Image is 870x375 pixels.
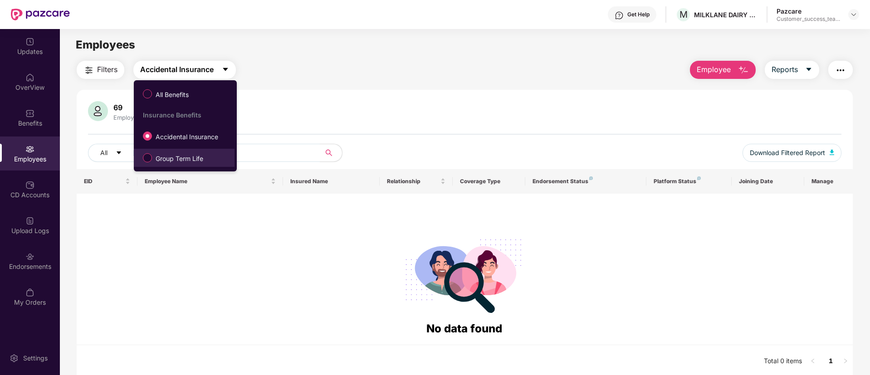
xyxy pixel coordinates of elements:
[116,150,122,157] span: caret-down
[697,176,701,180] img: svg+xml;base64,PHN2ZyB4bWxucz0iaHR0cDovL3d3dy53My5vcmcvMjAwMC9zdmciIHdpZHRoPSI4IiBoZWlnaHQ9IjgiIH...
[112,114,146,121] div: Employees
[143,111,235,119] div: Insurance Benefits
[679,9,688,20] span: M
[806,354,820,369] li: Previous Page
[830,150,834,155] img: svg+xml;base64,PHN2ZyB4bWxucz0iaHR0cDovL3d3dy53My5vcmcvMjAwMC9zdmciIHhtbG5zOnhsaW5rPSJodHRwOi8vd3...
[824,354,838,368] a: 1
[750,148,825,158] span: Download Filtered Report
[20,354,50,363] div: Settings
[88,101,108,121] img: svg+xml;base64,PHN2ZyB4bWxucz0iaHR0cDovL3d3dy53My5vcmcvMjAwMC9zdmciIHhtbG5zOnhsaW5rPSJodHRwOi8vd3...
[387,178,438,185] span: Relationship
[25,73,34,82] img: svg+xml;base64,PHN2ZyBpZD0iSG9tZSIgeG1sbnM9Imh0dHA6Ly93d3cudzMub3JnLzIwMDAvc3ZnIiB3aWR0aD0iMjAiIG...
[777,15,840,23] div: Customer_success_team_lead
[97,64,117,75] span: Filters
[283,169,380,194] th: Insured Name
[10,354,19,363] img: svg+xml;base64,PHN2ZyBpZD0iU2V0dGluZy0yMHgyMCIgeG1sbnM9Imh0dHA6Ly93d3cudzMub3JnLzIwMDAvc3ZnIiB3aW...
[25,252,34,261] img: svg+xml;base64,PHN2ZyBpZD0iRW5kb3JzZW1lbnRzIiB4bWxucz0iaHR0cDovL3d3dy53My5vcmcvMjAwMC9zdmciIHdpZH...
[806,354,820,369] button: left
[533,178,639,185] div: Endorsement Status
[738,65,749,76] img: svg+xml;base64,PHN2ZyB4bWxucz0iaHR0cDovL3d3dy53My5vcmcvMjAwMC9zdmciIHhtbG5zOnhsaW5rPSJodHRwOi8vd3...
[838,354,853,369] button: right
[732,169,804,194] th: Joining Date
[843,358,848,364] span: right
[145,178,269,185] span: Employee Name
[694,10,758,19] div: MILKLANE DAIRY SERVICES PRIVATE LIMITED
[835,65,846,76] img: svg+xml;base64,PHN2ZyB4bWxucz0iaHR0cDovL3d3dy53My5vcmcvMjAwMC9zdmciIHdpZHRoPSIyNCIgaGVpZ2h0PSIyNC...
[140,64,214,75] span: Accidental Insurance
[426,322,502,335] span: No data found
[25,288,34,297] img: svg+xml;base64,PHN2ZyBpZD0iTXlfT3JkZXJzIiBkYXRhLW5hbWU9Ik15IE9yZGVycyIgeG1sbnM9Imh0dHA6Ly93d3cudz...
[112,103,146,112] div: 69
[690,61,756,79] button: Employee
[850,11,857,18] img: svg+xml;base64,PHN2ZyBpZD0iRHJvcGRvd24tMzJ4MzIiIHhtbG5zPSJodHRwOi8vd3d3LnczLm9yZy8yMDAwL3N2ZyIgd2...
[824,354,838,369] li: 1
[772,64,798,75] span: Reports
[152,90,192,100] span: All Benefits
[25,180,34,190] img: svg+xml;base64,PHN2ZyBpZD0iQ0RfQWNjb3VudHMiIGRhdGEtbmFtZT0iQ0QgQWNjb3VudHMiIHhtbG5zPSJodHRwOi8vd3...
[627,11,650,18] div: Get Help
[77,61,124,79] button: Filters
[805,66,812,74] span: caret-down
[615,11,624,20] img: svg+xml;base64,PHN2ZyBpZD0iSGVscC0zMngzMiIgeG1sbnM9Imh0dHA6Ly93d3cudzMub3JnLzIwMDAvc3ZnIiB3aWR0aD...
[84,178,123,185] span: EID
[764,354,802,369] li: Total 0 items
[25,145,34,154] img: svg+xml;base64,PHN2ZyBpZD0iRW1wbG95ZWVzIiB4bWxucz0iaHR0cDovL3d3dy53My5vcmcvMjAwMC9zdmciIHdpZHRoPS...
[77,169,137,194] th: EID
[810,358,816,364] span: left
[654,178,724,185] div: Platform Status
[765,61,819,79] button: Reportscaret-down
[320,149,337,156] span: search
[320,144,342,162] button: search
[133,61,236,79] button: Accidental Insurancecaret-down
[83,65,94,76] img: svg+xml;base64,PHN2ZyB4bWxucz0iaHR0cDovL3d3dy53My5vcmcvMjAwMC9zdmciIHdpZHRoPSIyNCIgaGVpZ2h0PSIyNC...
[11,9,70,20] img: New Pazcare Logo
[76,38,135,51] span: Employees
[88,144,143,162] button: Allcaret-down
[743,144,841,162] button: Download Filtered Report
[25,37,34,46] img: svg+xml;base64,PHN2ZyBpZD0iVXBkYXRlZCIgeG1sbnM9Imh0dHA6Ly93d3cudzMub3JnLzIwMDAvc3ZnIiB3aWR0aD0iMj...
[697,64,731,75] span: Employee
[589,176,593,180] img: svg+xml;base64,PHN2ZyB4bWxucz0iaHR0cDovL3d3dy53My5vcmcvMjAwMC9zdmciIHdpZHRoPSI4IiBoZWlnaHQ9IjgiIH...
[399,228,530,320] img: svg+xml;base64,PHN2ZyB4bWxucz0iaHR0cDovL3d3dy53My5vcmcvMjAwMC9zdmciIHdpZHRoPSIyODgiIGhlaWdodD0iMj...
[137,169,283,194] th: Employee Name
[804,169,853,194] th: Manage
[25,109,34,118] img: svg+xml;base64,PHN2ZyBpZD0iQmVuZWZpdHMiIHhtbG5zPSJodHRwOi8vd3d3LnczLm9yZy8yMDAwL3N2ZyIgd2lkdGg9Ij...
[25,216,34,225] img: svg+xml;base64,PHN2ZyBpZD0iVXBsb2FkX0xvZ3MiIGRhdGEtbmFtZT0iVXBsb2FkIExvZ3MiIHhtbG5zPSJodHRwOi8vd3...
[838,354,853,369] li: Next Page
[453,169,525,194] th: Coverage Type
[380,169,452,194] th: Relationship
[152,154,207,164] span: Group Term Life
[777,7,840,15] div: Pazcare
[222,66,229,74] span: caret-down
[152,132,222,142] span: Accidental Insurance
[100,148,108,158] span: All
